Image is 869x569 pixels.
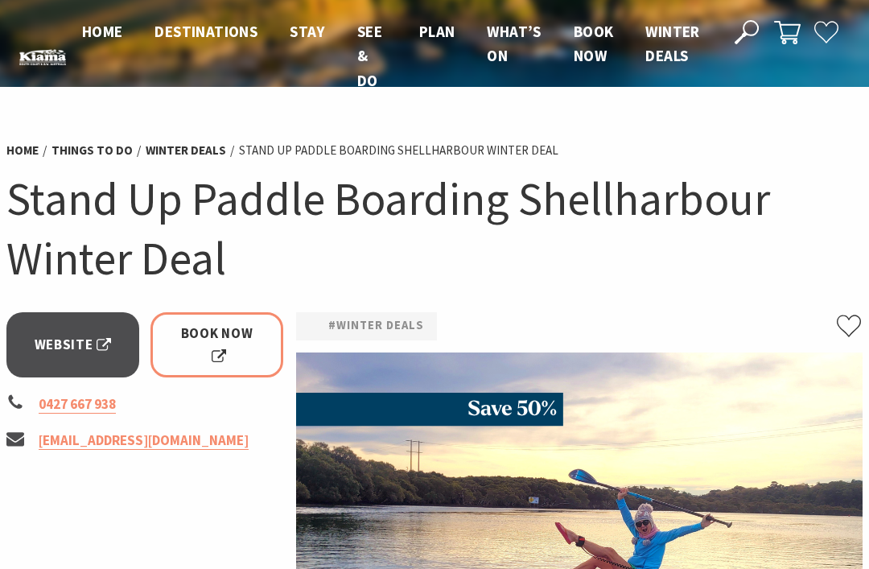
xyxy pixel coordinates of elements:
a: #Winter Deals [328,316,424,336]
a: Winter Deals [146,142,226,159]
a: [EMAIL_ADDRESS][DOMAIN_NAME] [39,431,249,450]
span: Home [82,22,123,41]
nav: Main Menu [66,19,716,93]
span: Stay [290,22,325,41]
span: Website [35,334,112,356]
span: Winter Deals [645,22,699,65]
span: Book now [574,22,614,65]
span: Destinations [154,22,257,41]
span: Plan [419,22,455,41]
span: What’s On [487,22,541,65]
span: Book Now [173,323,261,366]
a: 0427 667 938 [39,395,116,414]
a: Home [6,142,39,159]
h1: Stand Up Paddle Boarding Shellharbour Winter Deal [6,169,863,288]
a: Website [6,312,139,377]
li: Stand Up Paddle Boarding Shellharbour Winter Deal [239,141,558,160]
img: Kiama Logo [19,49,66,65]
a: Things To Do [51,142,133,159]
span: See & Do [357,22,382,90]
a: Book Now [150,312,283,377]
